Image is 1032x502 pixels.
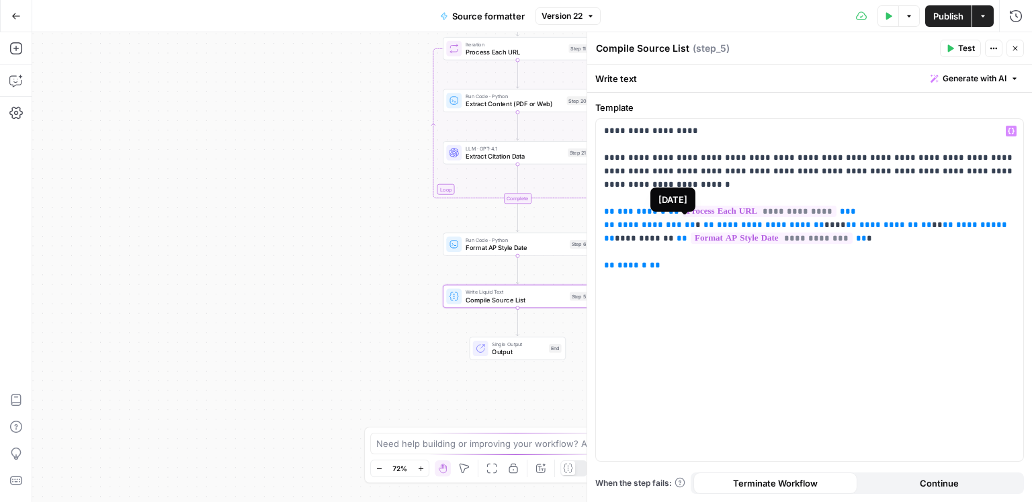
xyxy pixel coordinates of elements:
div: End [549,344,562,353]
div: Step 5 [570,292,588,300]
span: Continue [920,476,959,490]
button: Generate with AI [925,70,1024,87]
div: LoopIterationProcess Each URLStep 11 [443,37,592,60]
span: Version 22 [542,10,583,22]
span: Compile Source List [466,295,566,304]
a: When the step fails: [595,477,685,489]
span: Extract Citation Data [466,151,564,161]
g: Edge from step_6 to step_5 [516,255,519,284]
span: Process Each URL [466,47,565,56]
g: Edge from step_11-iteration-end to step_6 [516,204,519,232]
span: 72% [392,463,407,474]
g: Edge from step_1 to step_11 [516,8,519,36]
span: Format AP Style Date [466,243,566,252]
span: Write Liquid Text [466,288,566,296]
div: Single OutputOutputEnd [443,337,592,360]
button: Test [940,40,981,57]
span: Run Code · Python [466,93,563,100]
span: Source formatter [452,9,525,23]
div: Step 20 [567,96,589,105]
span: Output [492,347,545,356]
span: Iteration [466,40,565,48]
button: Continue [857,472,1021,494]
button: Source formatter [432,5,533,27]
g: Edge from step_5 to end [516,308,519,336]
button: Version 22 [535,7,601,25]
span: Run Code · Python [466,236,566,243]
div: Step 11 [568,44,588,53]
span: ( step_5 ) [693,42,730,55]
div: Complete [504,193,531,204]
div: LLM · GPT-4.1Extract Citation DataStep 21 [443,141,592,164]
button: Publish [925,5,972,27]
span: Single Output [492,340,545,347]
span: Extract Content (PDF or Web) [466,99,563,109]
span: Test [958,42,975,54]
div: Write Liquid TextCompile Source ListStep 5 [443,285,592,308]
span: LLM · GPT-4.1 [466,144,564,152]
span: Publish [933,9,963,23]
div: Run Code · PythonExtract Content (PDF or Web)Step 20 [443,89,592,112]
span: Terminate Workflow [733,476,818,490]
g: Edge from step_11 to step_20 [516,60,519,88]
div: Run Code · PythonFormat AP Style DateStep 6 [443,233,592,255]
div: Complete [443,193,592,204]
textarea: Compile Source List [596,42,689,55]
div: Write text [587,65,1032,92]
label: Template [595,101,1024,114]
span: Generate with AI [943,73,1006,85]
div: Step 6 [570,240,588,249]
g: Edge from step_20 to step_21 [516,112,519,140]
div: Step 21 [568,149,588,157]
